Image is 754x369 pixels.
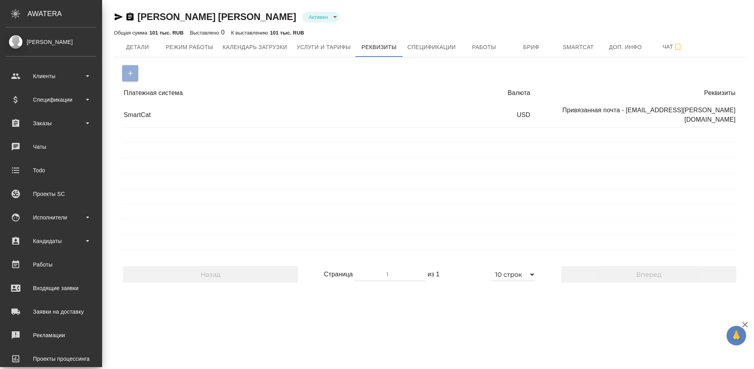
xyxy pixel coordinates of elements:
span: Календарь загрузки [223,42,287,52]
div: Заявки на доставку [6,306,96,318]
span: Бриф [512,42,550,52]
span: 1 [436,271,439,278]
span: Услуги и тарифы [296,42,351,52]
a: Заявки на доставку [2,302,100,322]
p: 101 тыс. RUB [270,30,304,36]
a: Проекты SC [2,184,100,204]
a: Проекты процессинга [2,349,100,369]
button: 🙏 [727,326,746,345]
button: Активен [306,14,330,20]
span: Работы [465,42,503,52]
div: Платежная система [124,85,325,101]
svg: Подписаться [673,42,683,52]
div: Работы [6,259,96,270]
div: Todo [6,164,96,176]
div: Заказы [6,117,96,129]
a: Работы [2,255,100,274]
a: Чаты [2,137,100,157]
div: Кандидаты [6,235,96,247]
a: Входящие заявки [2,278,100,298]
div: Проекты SC [6,188,96,200]
span: Спецификации [407,42,456,52]
div: 0 [190,28,225,37]
p: К выставлению [231,30,270,36]
div: Привязанная почта - [EMAIL_ADDRESS][PERSON_NAME][DOMAIN_NAME] [532,103,738,127]
div: SmartCat [122,108,327,122]
span: 🙏 [730,327,743,344]
span: Чат [654,42,692,52]
button: Вперед [561,266,736,283]
div: Валюта [329,85,531,101]
a: Todo [2,161,100,180]
div: Проекты процессинга [6,353,96,365]
span: Детали [119,42,156,52]
div: AWATERA [27,6,102,22]
span: Режим работы [166,42,213,52]
button: Скопировать ссылку для ЯМессенджера [114,12,123,22]
span: Реквизиты [360,42,398,52]
div: Рекламации [6,329,96,341]
button: Назад [123,266,298,283]
p: Выставлено [190,30,221,36]
button: Скопировать ссылку [125,12,135,22]
div: Реквизиты [534,85,736,101]
p: 101 тыс. RUB [149,30,183,36]
div: Чаты [6,141,96,153]
a: [PERSON_NAME] [PERSON_NAME] [137,11,296,22]
div: Исполнители [6,212,96,223]
a: Рекламации [2,325,100,345]
div: [PERSON_NAME] [6,38,96,46]
span: Smartcat [560,42,597,52]
span: Доп. инфо [607,42,644,52]
span: Страница из [324,267,439,281]
div: Входящие заявки [6,282,96,294]
div: Клиенты [6,70,96,82]
div: Спецификации [6,94,96,106]
div: USD [327,108,533,122]
div: Активен [302,12,340,22]
p: Общая сумма [114,30,149,36]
